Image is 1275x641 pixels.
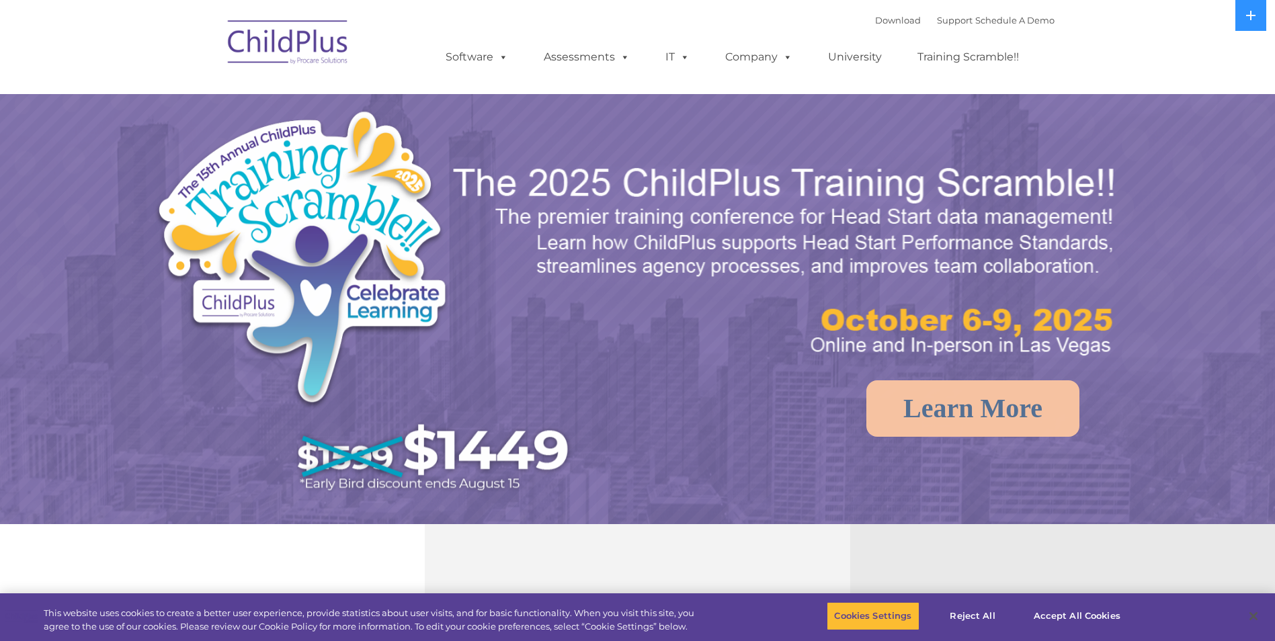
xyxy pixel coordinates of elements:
a: Company [712,44,806,71]
img: ChildPlus by Procare Solutions [221,11,356,78]
a: University [815,44,895,71]
a: Learn More [866,380,1079,437]
a: Training Scramble!! [904,44,1032,71]
a: IT [652,44,703,71]
button: Reject All [931,602,1015,630]
div: This website uses cookies to create a better user experience, provide statistics about user visit... [44,607,701,633]
button: Accept All Cookies [1026,602,1128,630]
a: Schedule A Demo [975,15,1055,26]
a: Software [432,44,522,71]
a: Assessments [530,44,643,71]
button: Close [1239,601,1268,631]
a: Support [937,15,973,26]
button: Cookies Settings [827,602,919,630]
a: Download [875,15,921,26]
font: | [875,15,1055,26]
